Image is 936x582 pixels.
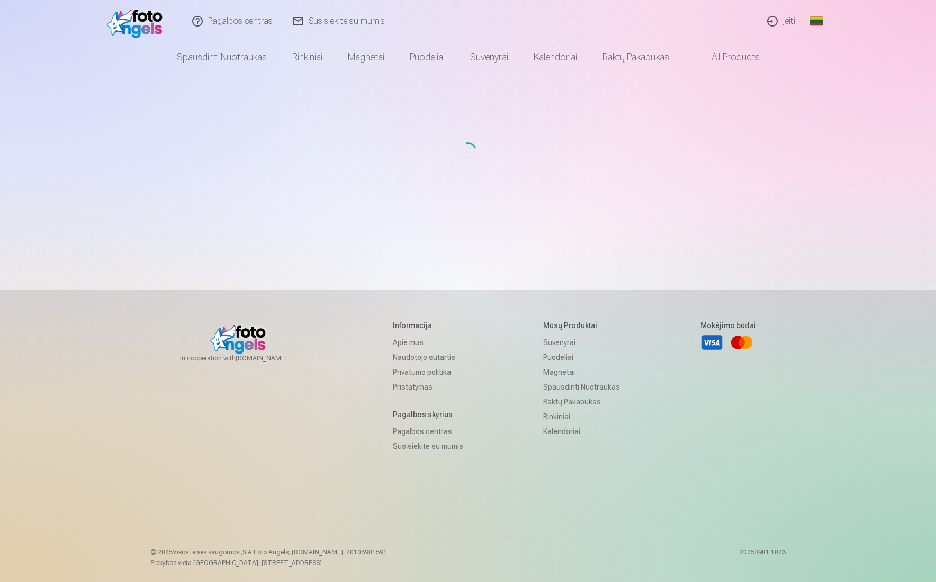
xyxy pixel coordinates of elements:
[393,424,463,439] a: Pagalbos centras
[150,548,387,557] p: © 2025 Visos teisės saugomos. ,
[393,335,463,350] a: Apie mus
[700,320,756,331] h5: Mokėjimo būdai
[393,320,463,331] h5: Informacija
[236,354,312,363] a: [DOMAIN_NAME]
[740,548,786,567] p: 20250901.1043
[543,350,620,365] a: Puodeliai
[543,320,620,331] h5: Mūsų produktai
[393,365,463,380] a: Privatumo politika
[164,42,280,72] a: Spausdinti nuotraukas
[393,350,463,365] a: Naudotojo sutartis
[280,42,335,72] a: Rinkiniai
[730,331,753,354] a: Mastercard
[393,409,463,420] h5: Pagalbos skyrius
[180,354,312,363] span: In cooperation with
[393,380,463,394] a: Pristatymas
[335,42,397,72] a: Magnetai
[242,549,387,556] span: SIA Foto Angels, [DOMAIN_NAME]. 40103901591
[150,559,387,567] p: Prekybos vieta [GEOGRAPHIC_DATA], [STREET_ADDRESS]
[107,4,168,38] img: /fa2
[393,439,463,454] a: Susisiekite su mumis
[682,42,772,72] a: All products
[521,42,590,72] a: Kalendoriai
[543,335,620,350] a: Suvenyrai
[397,42,457,72] a: Puodeliai
[543,409,620,424] a: Rinkiniai
[543,394,620,409] a: Raktų pakabukas
[457,42,521,72] a: Suvenyrai
[543,365,620,380] a: Magnetai
[590,42,682,72] a: Raktų pakabukas
[543,380,620,394] a: Spausdinti nuotraukas
[700,331,724,354] a: Visa
[543,424,620,439] a: Kalendoriai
